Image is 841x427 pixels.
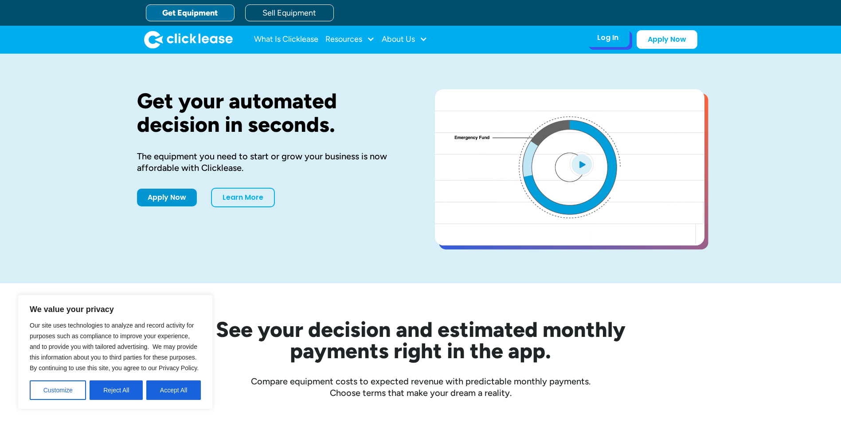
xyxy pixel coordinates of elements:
a: Apply Now [637,30,697,49]
a: Sell Equipment [245,4,334,21]
img: Clicklease logo [144,31,233,48]
div: Log In [597,33,618,42]
h2: See your decision and estimated monthly payments right in the app. [172,319,669,361]
button: Accept All [146,380,201,400]
a: home [144,31,233,48]
a: Learn More [211,188,275,207]
a: Apply Now [137,189,197,206]
span: Our site uses technologies to analyze and record activity for purposes such as compliance to impr... [30,322,199,372]
div: We value your privacy [18,295,213,409]
div: About Us [382,31,427,48]
div: Compare equipment costs to expected revenue with predictable monthly payments. Choose terms that ... [137,376,704,399]
button: Reject All [90,380,143,400]
h1: Get your automated decision in seconds. [137,89,407,136]
a: open lightbox [435,89,704,245]
img: Blue play button logo on a light blue circular background [570,152,594,177]
div: Resources [325,31,375,48]
a: Get Equipment [146,4,235,21]
p: We value your privacy [30,304,201,315]
div: The equipment you need to start or grow your business is now affordable with Clicklease. [137,150,407,174]
button: Customize [30,380,86,400]
a: What Is Clicklease [254,31,318,48]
